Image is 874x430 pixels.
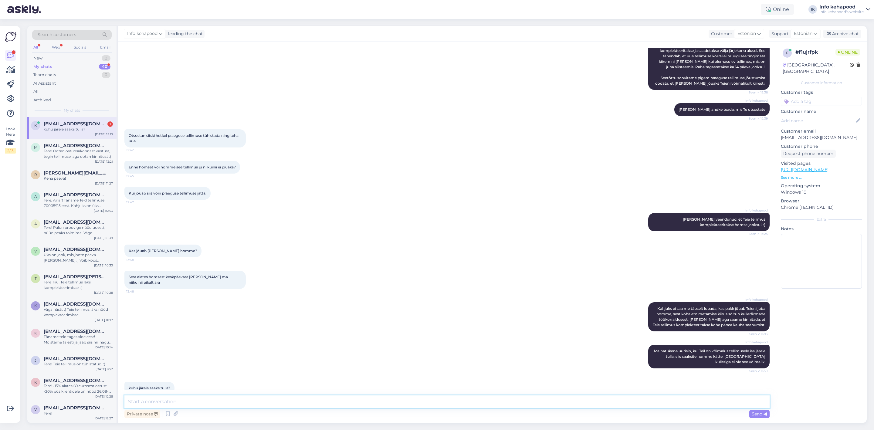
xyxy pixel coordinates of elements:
span: t [35,276,37,281]
input: Add name [781,117,855,124]
span: Sest alates homsest keskpäevast [PERSON_NAME] ma niikuinii pikalt ära [129,275,229,285]
div: All [32,43,39,51]
div: leading the chat [166,31,203,37]
div: kuhu järele saaks tulla? [44,127,113,132]
span: Seen ✓ 13:25 [745,232,768,236]
span: vikyyte@yahoo.com [44,405,107,411]
div: [DATE] 10:14 [94,345,113,350]
div: Kena päeva! [44,176,113,181]
span: kristikliimann.kk@gmail.com [44,301,107,307]
span: m [34,145,37,150]
div: [DATE] 10:39 [94,236,113,240]
span: k [34,380,37,384]
div: Tere Tiiu! Teie tellimus läks komplekteerimisse. :) [44,279,113,290]
span: 13:48 [126,289,149,294]
div: [DATE] 15:13 [95,132,113,137]
p: Chrome [TECHNICAL_ID] [781,204,862,211]
span: malleusmirelle606@gmail.com [44,143,107,148]
div: Email [99,43,112,51]
span: v [34,249,37,253]
span: annelimusto@gmail.com [44,219,107,225]
div: Online [761,4,794,15]
input: Add a tag [781,97,862,106]
span: 13:48 [126,258,149,262]
div: [DATE] 11:27 [95,181,113,186]
span: Estonian [794,30,812,37]
span: Kui jõuab siis võin praeguse tellimuse jätta. [129,191,206,195]
span: r [34,172,37,177]
span: a [34,194,37,199]
div: 2 / 3 [5,148,16,154]
a: [URL][DOMAIN_NAME] [781,167,828,172]
span: anaralijev@gmail.com [44,192,107,198]
span: virgeaug@gmail.com [44,247,107,252]
span: Seen ✓ 15:13 [745,332,768,336]
span: Info kehapood [127,30,158,37]
div: 40 [99,64,110,70]
span: Kas jõuab [PERSON_NAME] homme? [129,249,197,253]
div: Info kehapood [819,5,864,9]
div: Request phone number [781,150,836,158]
div: Support [769,31,789,37]
span: Enne homset või homme see tellimus ju niikuinii ei jõuaks? [129,165,236,169]
span: kadrin.krabbi@gmail.com [44,378,107,383]
span: Otsustan siiski hetkel praeguse tellimuse tühistada ning teha uue. [129,133,239,143]
div: Väga hästi. :) Teie tellimus läks nüüd komplekteerimisse. [44,307,113,318]
span: Seen ✓ 12:39 [745,116,768,121]
p: Customer tags [781,89,862,96]
div: Tere, Anar! Täname Teid tellimuse 70005915 eest. Kahjuks on üks [PERSON_NAME] tellimusest hetkel ... [44,198,113,208]
div: Socials [73,43,87,51]
div: Private note [124,410,160,418]
div: Web [51,43,61,51]
div: New [33,55,42,61]
div: Tere! -15% alates 69 eurosest ostust -20% püsiklientidele on nüüd 26.08-28.08 alates 69 eurosest ... [44,383,113,394]
div: Team chats [33,72,56,78]
div: Customer information [781,80,862,86]
span: Info kehapood [745,208,768,213]
p: Visited pages [781,160,862,167]
div: [DATE] 10:43 [94,208,113,213]
p: Customer email [781,128,862,134]
div: Info kehapood's website [819,9,864,14]
div: IK [808,5,817,14]
span: 12:42 [126,148,149,152]
p: Browser [781,198,862,204]
div: Look Here [5,126,16,154]
span: katrinlehepuu@hotmail.com [44,329,107,334]
span: k [34,331,37,335]
span: 12:45 [126,174,149,178]
div: Täname teid tagasiside eest! Mõistame täiesti ja jääb siis nii, nagu soovisite. Kui tulevikus tek... [44,334,113,345]
div: 1 [107,121,113,127]
div: Extra [781,217,862,222]
span: rita.m.gyarmati@gmail.com [44,170,107,176]
div: Tere! Teie tellimus on tühistatud. :) [44,361,113,367]
span: k [34,303,37,308]
div: [GEOGRAPHIC_DATA], [GEOGRAPHIC_DATA] [783,62,850,75]
div: [DATE] 12:28 [94,394,113,399]
span: katlinmikker@gmail.com [44,121,107,127]
div: [DATE] 10:33 [94,263,113,268]
span: My chats [64,108,80,113]
p: [EMAIL_ADDRESS][DOMAIN_NAME] [781,134,862,141]
span: v [34,407,37,412]
span: Info kehapood [745,98,768,103]
p: Operating system [781,183,862,189]
div: 0 [102,55,110,61]
span: juulika.siimann@gmail.com [44,356,107,361]
p: Notes [781,226,862,232]
div: Tere! Ootan ostuosakonnast vastust, tegin tellimuse, aga ootan kinnitust :) [44,148,113,159]
div: My chats [33,64,52,70]
div: Archived [33,97,51,103]
div: Üks on jook, mis joote päeva [PERSON_NAME] :) Võib koos kasutada [44,252,113,263]
span: a [34,222,37,226]
span: Estonian [737,30,756,37]
span: Search customers [38,32,76,38]
div: [DATE] 12:27 [94,416,113,421]
span: tiiu.riismandel@gmail.com [44,274,107,279]
div: [DATE] 9:52 [96,367,113,371]
span: Info kehapood [745,340,768,344]
a: Info kehapoodInfo kehapood's website [819,5,870,14]
span: kuhu järele saaks tulla? [129,386,170,390]
div: [DATE] 10:17 [95,318,113,322]
p: Customer name [781,108,862,115]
